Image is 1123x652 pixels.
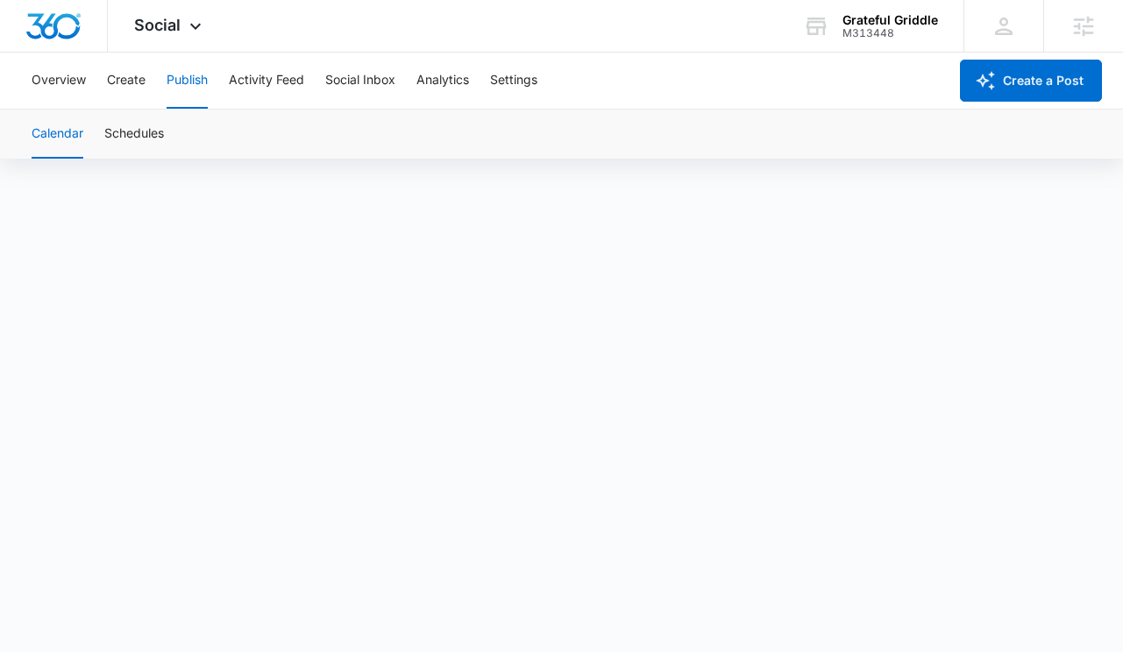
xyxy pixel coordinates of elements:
[107,53,146,109] button: Create
[32,53,86,109] button: Overview
[325,53,395,109] button: Social Inbox
[32,110,83,159] button: Calendar
[416,53,469,109] button: Analytics
[960,60,1102,102] button: Create a Post
[229,53,304,109] button: Activity Feed
[167,53,208,109] button: Publish
[842,27,938,39] div: account id
[490,53,537,109] button: Settings
[842,13,938,27] div: account name
[134,16,181,34] span: Social
[104,110,164,159] button: Schedules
